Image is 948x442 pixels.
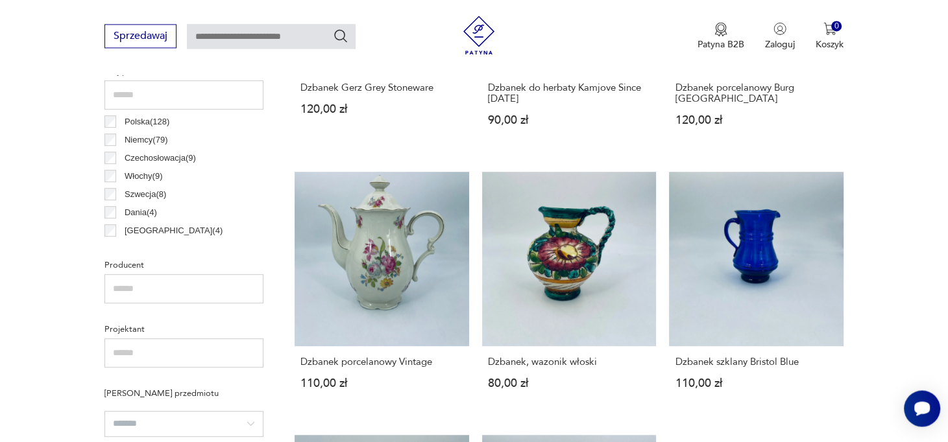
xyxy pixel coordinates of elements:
[125,187,166,202] p: Szwecja ( 8 )
[488,115,651,126] p: 90,00 zł
[125,151,196,165] p: Czechosłowacja ( 9 )
[698,22,744,51] a: Ikona medaluPatyna B2B
[300,356,463,367] h3: Dzbanek porcelanowy Vintage
[295,172,469,414] a: Dzbanek porcelanowy VintageDzbanek porcelanowy Vintage110,00 zł
[675,356,838,367] h3: Dzbanek szklany Bristol Blue
[104,24,176,48] button: Sprzedawaj
[488,82,651,104] h3: Dzbanek do herbaty Kamjove Since [DATE]
[459,16,498,54] img: Patyna - sklep z meblami i dekoracjami vintage
[773,22,786,35] img: Ikonka użytkownika
[765,22,795,51] button: Zaloguj
[300,104,463,115] p: 120,00 zł
[823,22,836,35] img: Ikona koszyka
[698,22,744,51] button: Patyna B2B
[904,390,940,426] iframe: Smartsupp widget button
[125,115,169,129] p: Polska ( 128 )
[104,32,176,41] a: Sprzedawaj
[698,38,744,51] p: Patyna B2B
[333,28,348,43] button: Szukaj
[104,322,263,336] p: Projektant
[488,356,651,367] h3: Dzbanek, wazonik włoski
[816,38,844,51] p: Koszyk
[675,115,838,126] p: 120,00 zł
[104,386,263,401] p: [PERSON_NAME] przedmiotu
[125,224,223,238] p: [GEOGRAPHIC_DATA] ( 4 )
[300,378,463,389] p: 110,00 zł
[125,205,157,220] p: Dania ( 4 )
[482,172,657,414] a: Dzbanek, wazonik włoskiDzbanek, wazonik włoski80,00 zł
[765,38,795,51] p: Zaloguj
[125,242,163,256] p: Francja ( 3 )
[714,22,727,36] img: Ikona medalu
[300,82,463,93] h3: Dzbanek Gerz Grey Stoneware
[104,258,263,272] p: Producent
[125,133,168,147] p: Niemcy ( 79 )
[675,82,838,104] h3: Dzbanek porcelanowy Burg [GEOGRAPHIC_DATA]
[125,169,163,183] p: Włochy ( 9 )
[816,22,844,51] button: 0Koszyk
[669,172,844,414] a: Dzbanek szklany Bristol BlueDzbanek szklany Bristol Blue110,00 zł
[488,378,651,389] p: 80,00 zł
[831,21,842,32] div: 0
[675,378,838,389] p: 110,00 zł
